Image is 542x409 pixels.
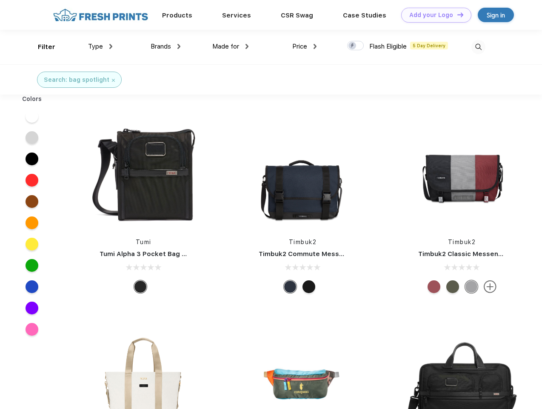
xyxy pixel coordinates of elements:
img: dropdown.png [177,44,180,49]
img: desktop_search.svg [471,40,485,54]
div: Eco Nautical [284,280,297,293]
img: func=resize&h=266 [246,116,359,229]
a: Sign in [478,8,514,22]
span: Brands [151,43,171,50]
span: Made for [212,43,239,50]
img: DT [457,12,463,17]
a: Timbuk2 [289,239,317,245]
div: Eco Collegiate Red [428,280,440,293]
img: fo%20logo%202.webp [51,8,151,23]
a: Tumi Alpha 3 Pocket Bag Small [100,250,199,258]
div: Add your Logo [409,12,453,19]
img: more.svg [484,280,496,293]
img: dropdown.png [314,44,317,49]
div: Sign in [487,10,505,20]
a: Timbuk2 [448,239,476,245]
div: Colors [16,95,48,104]
span: Flash Eligible [369,43,407,50]
a: Products [162,12,192,19]
img: func=resize&h=266 [405,116,519,229]
a: Timbuk2 Commute Messenger Bag [259,250,373,258]
a: Tumi [136,239,151,245]
div: Filter [38,42,55,52]
a: Timbuk2 Classic Messenger Bag [418,250,524,258]
img: dropdown.png [245,44,248,49]
span: Price [292,43,307,50]
div: Eco Army [446,280,459,293]
span: Type [88,43,103,50]
img: func=resize&h=266 [87,116,200,229]
span: 5 Day Delivery [410,42,448,49]
img: filter_cancel.svg [112,79,115,82]
div: Eco Rind Pop [465,280,478,293]
img: dropdown.png [109,44,112,49]
div: Search: bag spotlight [44,75,109,84]
div: Black [134,280,147,293]
div: Eco Black [302,280,315,293]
